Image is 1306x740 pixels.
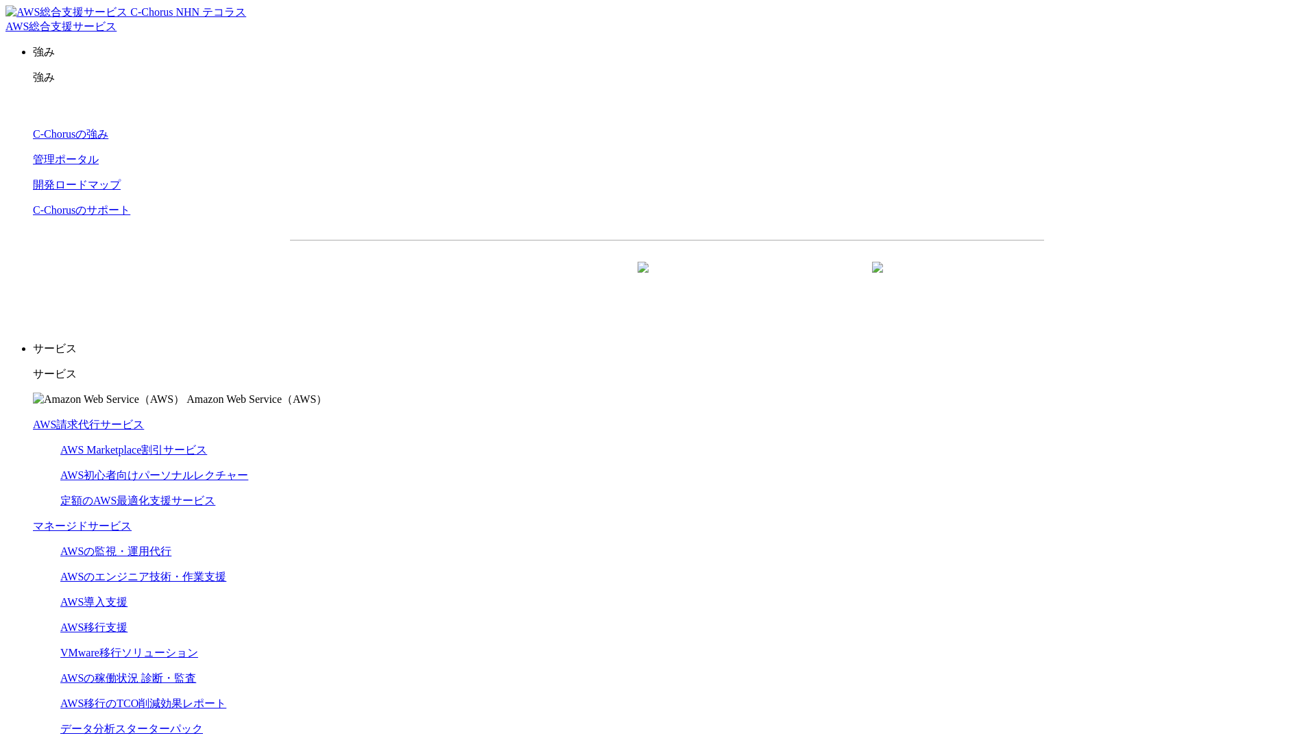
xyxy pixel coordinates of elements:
p: サービス [33,367,1301,382]
a: AWS請求代行サービス [33,419,144,430]
img: AWS総合支援サービス C-Chorus [5,5,173,20]
a: AWS初心者向けパーソナルレクチャー [60,469,248,481]
p: サービス [33,342,1301,356]
a: AWS導入支援 [60,596,128,608]
a: AWS Marketplace割引サービス [60,444,207,456]
a: C-Chorusのサポート [33,204,130,216]
span: Amazon Web Service（AWS） [186,393,327,405]
a: AWSの稼働状況 診断・監査 [60,672,196,684]
img: Amazon Web Service（AWS） [33,393,184,407]
a: VMware移行ソリューション [60,647,198,658]
img: 矢印 [872,262,883,297]
img: 矢印 [638,262,649,297]
a: AWSのエンジニア技術・作業支援 [60,571,226,582]
a: まずは相談する [674,262,895,297]
a: 資料を請求する [439,262,660,297]
p: 強み [33,71,1301,85]
a: AWS移行のTCO削減効果レポート [60,698,226,709]
a: AWS総合支援サービス C-Chorus NHN テコラスAWS総合支援サービス [5,6,246,32]
p: 強み [33,45,1301,60]
a: AWS移行支援 [60,621,128,633]
a: データ分析スターターパック [60,723,203,735]
a: 開発ロードマップ [33,179,121,190]
a: C-Chorusの強み [33,128,108,140]
a: AWSの監視・運用代行 [60,545,171,557]
a: マネージドサービス [33,520,132,532]
a: 定額のAWS最適化支援サービス [60,495,215,506]
a: 管理ポータル [33,153,99,165]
